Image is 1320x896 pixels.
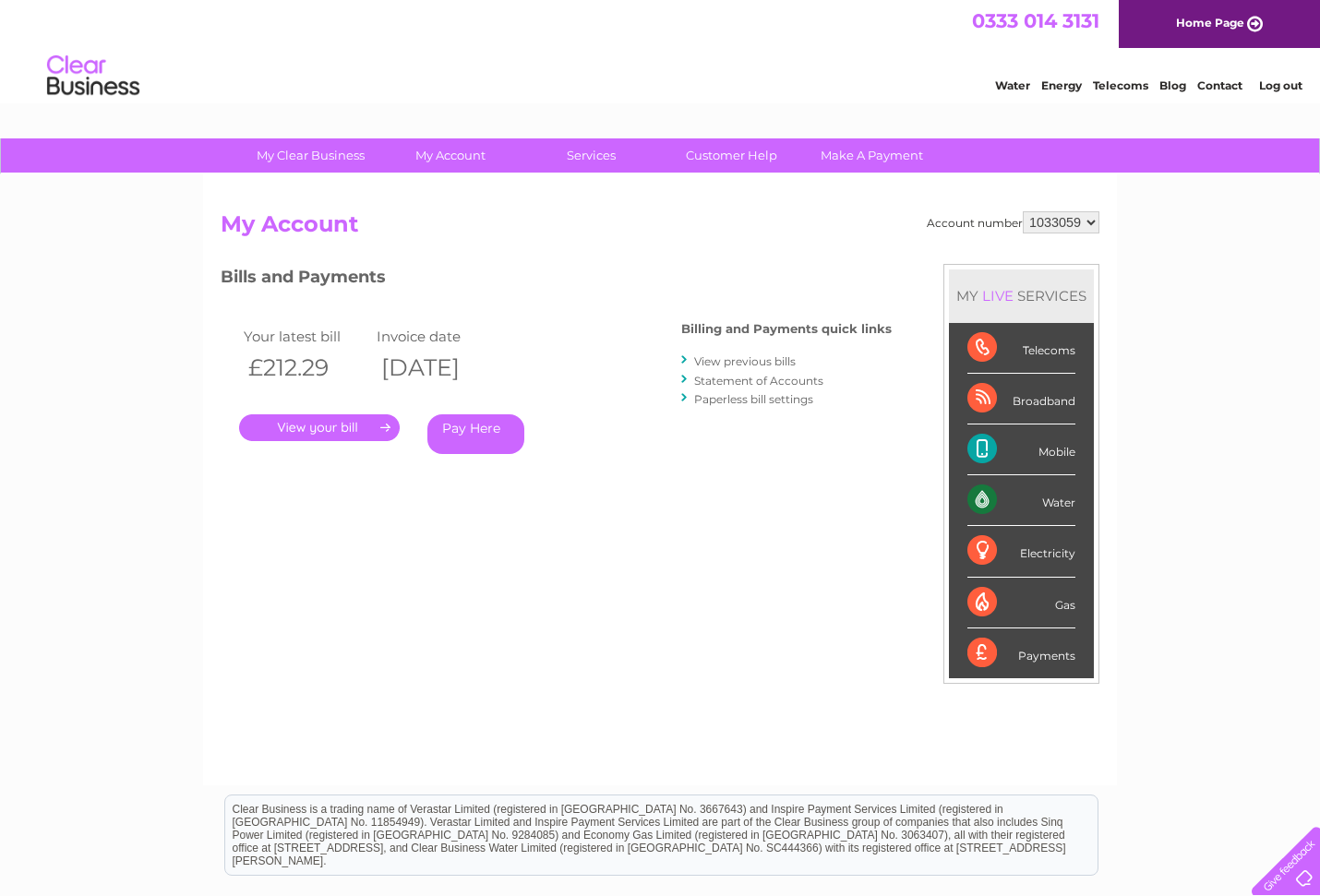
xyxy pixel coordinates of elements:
div: Clear Business is a trading name of Verastar Limited (registered in [GEOGRAPHIC_DATA] No. 3667643... [225,10,1098,90]
div: Water [967,475,1075,526]
td: Invoice date [372,324,505,349]
a: Water [995,78,1030,92]
a: Log out [1259,78,1302,92]
div: Telecoms [967,323,1075,374]
div: Gas [967,578,1075,628]
a: Energy [1041,78,1082,92]
div: Mobile [967,424,1075,475]
a: . [239,414,400,441]
a: Pay Here [427,414,524,454]
a: Contact [1197,78,1242,92]
a: Telecoms [1093,78,1148,92]
div: Payments [967,628,1075,678]
h4: Billing and Payments quick links [681,322,892,336]
div: Broadband [967,374,1075,424]
div: LIVE [978,287,1017,305]
img: logo.png [46,48,140,104]
a: Services [515,138,667,173]
a: Customer Help [655,138,808,173]
a: Blog [1159,78,1186,92]
a: Make A Payment [796,138,948,173]
div: Electricity [967,526,1075,577]
h2: My Account [221,211,1099,246]
div: Account number [927,211,1099,233]
th: £212.29 [239,349,372,387]
a: 0333 014 3131 [972,9,1099,32]
a: Paperless bill settings [694,392,813,406]
h3: Bills and Payments [221,264,892,296]
a: View previous bills [694,354,796,368]
a: Statement of Accounts [694,374,823,388]
div: MY SERVICES [949,269,1094,322]
th: [DATE] [372,349,505,387]
a: My Clear Business [234,138,387,173]
td: Your latest bill [239,324,372,349]
a: My Account [375,138,527,173]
